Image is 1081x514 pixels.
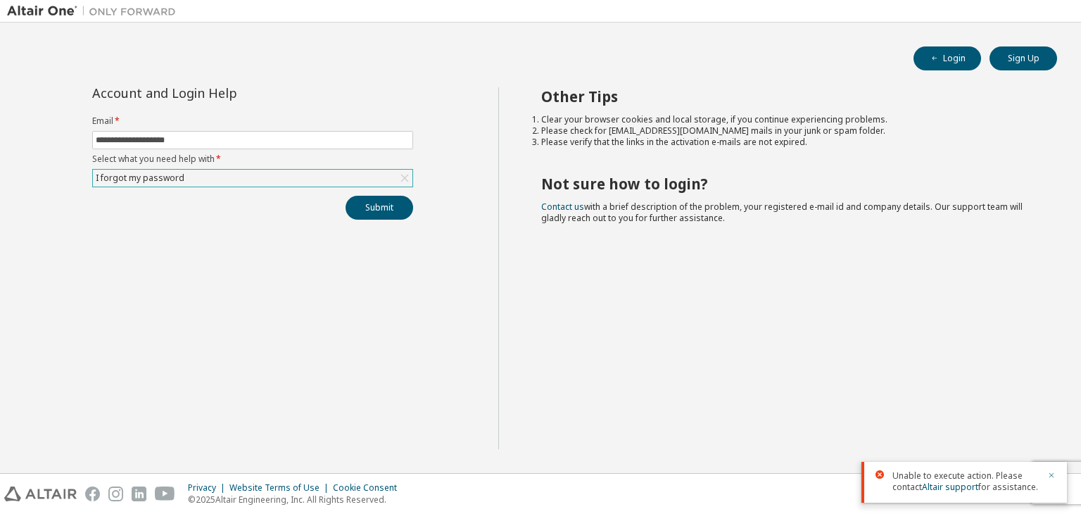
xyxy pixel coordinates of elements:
img: instagram.svg [108,487,123,501]
button: Sign Up [990,46,1057,70]
label: Select what you need help with [92,153,413,165]
img: facebook.svg [85,487,100,501]
div: Website Terms of Use [229,482,333,494]
a: Contact us [541,201,584,213]
img: altair_logo.svg [4,487,77,501]
li: Clear your browser cookies and local storage, if you continue experiencing problems. [541,114,1032,125]
img: youtube.svg [155,487,175,501]
div: Privacy [188,482,229,494]
div: Cookie Consent [333,482,405,494]
span: Unable to execute action. Please contact for assistance. [892,470,1039,493]
label: Email [92,115,413,127]
li: Please check for [EMAIL_ADDRESS][DOMAIN_NAME] mails in your junk or spam folder. [541,125,1032,137]
li: Please verify that the links in the activation e-mails are not expired. [541,137,1032,148]
h2: Other Tips [541,87,1032,106]
div: Account and Login Help [92,87,349,99]
img: linkedin.svg [132,487,146,501]
img: Altair One [7,4,183,18]
div: I forgot my password [93,170,412,187]
div: I forgot my password [94,170,187,186]
h2: Not sure how to login? [541,175,1032,193]
button: Login [914,46,981,70]
button: Submit [346,196,413,220]
span: with a brief description of the problem, your registered e-mail id and company details. Our suppo... [541,201,1023,224]
a: Altair support [922,481,978,493]
p: © 2025 Altair Engineering, Inc. All Rights Reserved. [188,494,405,506]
